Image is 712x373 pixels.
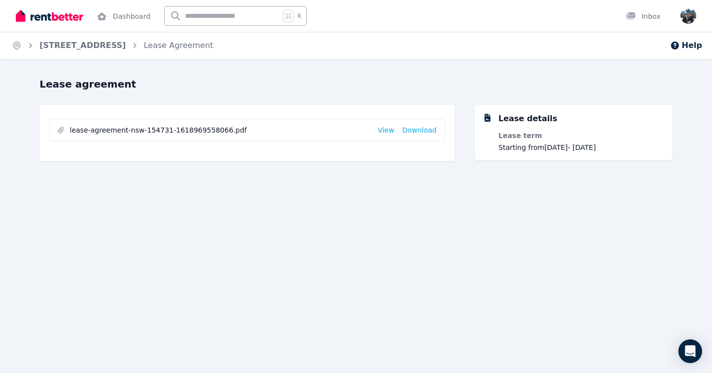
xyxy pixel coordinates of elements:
[678,339,702,363] div: Open Intercom Messenger
[402,125,437,135] a: Download
[144,41,213,50] a: Lease Agreement
[670,40,702,51] button: Help
[498,113,557,125] div: Lease details
[498,142,596,152] dd: Starting from [DATE] - [DATE]
[298,12,301,20] span: k
[378,125,394,135] a: View
[498,131,596,140] dt: Lease term
[70,125,370,135] span: lease-agreement-nsw-154731-1618969558066.pdf
[40,77,672,91] h1: Lease agreement
[40,41,126,50] a: [STREET_ADDRESS]
[626,11,661,21] div: Inbox
[680,8,696,24] img: Elliott Quantrill
[16,8,83,23] img: RentBetter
